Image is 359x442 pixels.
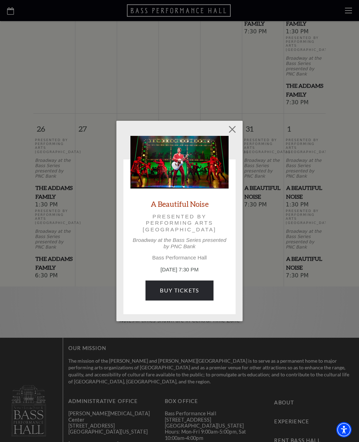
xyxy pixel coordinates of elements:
[140,213,219,233] p: Presented by Performing Arts [GEOGRAPHIC_DATA]
[145,281,213,300] a: Buy Tickets
[130,237,229,250] p: Broadway at the Bass Series presented by PNC Bank
[130,266,229,274] p: [DATE] 7:30 PM
[130,136,229,189] img: A Beautiful Noise
[336,422,352,437] div: Accessibility Menu
[226,123,239,136] button: Close
[130,255,229,261] p: Bass Performance Hall
[151,199,209,209] a: A Beautiful Noise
